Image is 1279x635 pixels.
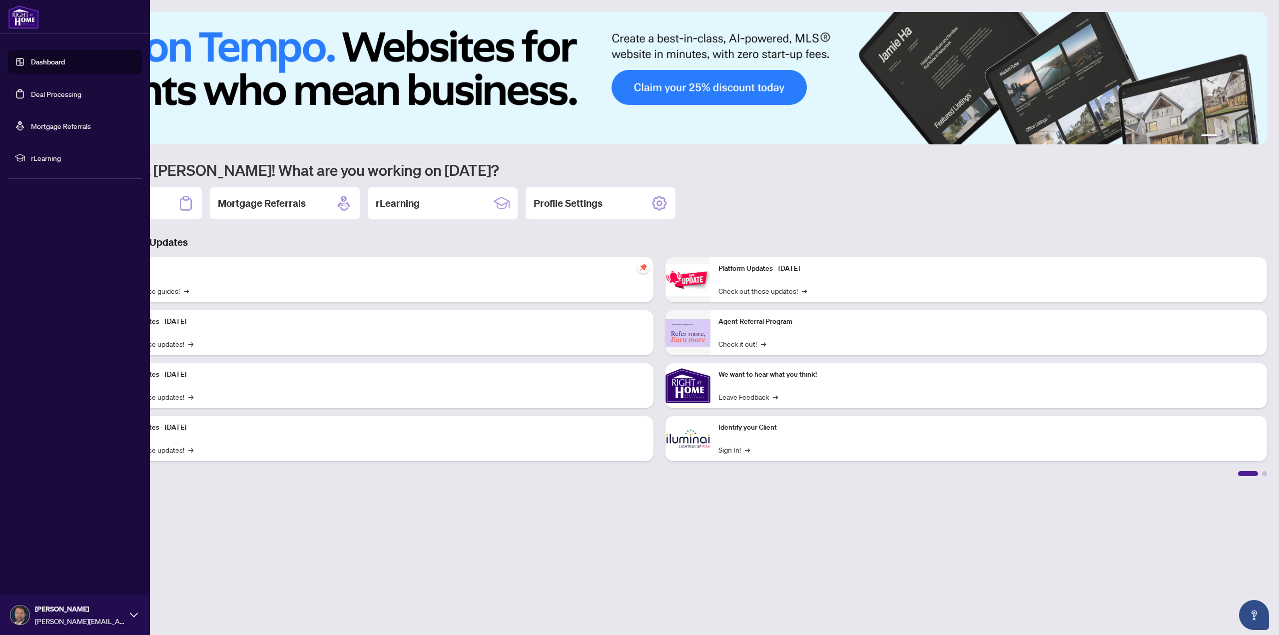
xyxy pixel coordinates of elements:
[218,196,306,210] h2: Mortgage Referrals
[534,196,603,210] h2: Profile Settings
[761,338,766,349] span: →
[105,263,645,274] p: Self-Help
[35,604,125,615] span: [PERSON_NAME]
[718,369,1259,380] p: We want to hear what you think!
[105,422,645,433] p: Platform Updates - [DATE]
[1237,134,1241,138] button: 4
[1245,134,1249,138] button: 5
[1239,600,1269,630] button: Open asap
[10,606,29,625] img: Profile Icon
[1253,134,1257,138] button: 6
[376,196,420,210] h2: rLearning
[665,416,710,461] img: Identify your Client
[718,338,766,349] a: Check it out!→
[1201,134,1217,138] button: 1
[802,285,807,296] span: →
[188,444,193,455] span: →
[718,422,1259,433] p: Identify your Client
[31,121,91,130] a: Mortgage Referrals
[105,316,645,327] p: Platform Updates - [DATE]
[188,391,193,402] span: →
[665,264,710,296] img: Platform Updates - June 23, 2025
[1221,134,1225,138] button: 2
[665,319,710,347] img: Agent Referral Program
[638,261,649,273] span: pushpin
[31,89,81,98] a: Deal Processing
[52,160,1267,179] h1: Welcome back [PERSON_NAME]! What are you working on [DATE]?
[718,444,750,455] a: Sign In!→
[184,285,189,296] span: →
[718,316,1259,327] p: Agent Referral Program
[718,391,778,402] a: Leave Feedback→
[52,235,1267,249] h3: Brokerage & Industry Updates
[31,152,135,163] span: rLearning
[35,616,125,627] span: [PERSON_NAME][EMAIL_ADDRESS][DOMAIN_NAME]
[105,369,645,380] p: Platform Updates - [DATE]
[31,57,65,66] a: Dashboard
[773,391,778,402] span: →
[8,5,39,29] img: logo
[52,12,1267,144] img: Slide 0
[188,338,193,349] span: →
[745,444,750,455] span: →
[718,285,807,296] a: Check out these updates!→
[665,363,710,408] img: We want to hear what you think!
[718,263,1259,274] p: Platform Updates - [DATE]
[1229,134,1233,138] button: 3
